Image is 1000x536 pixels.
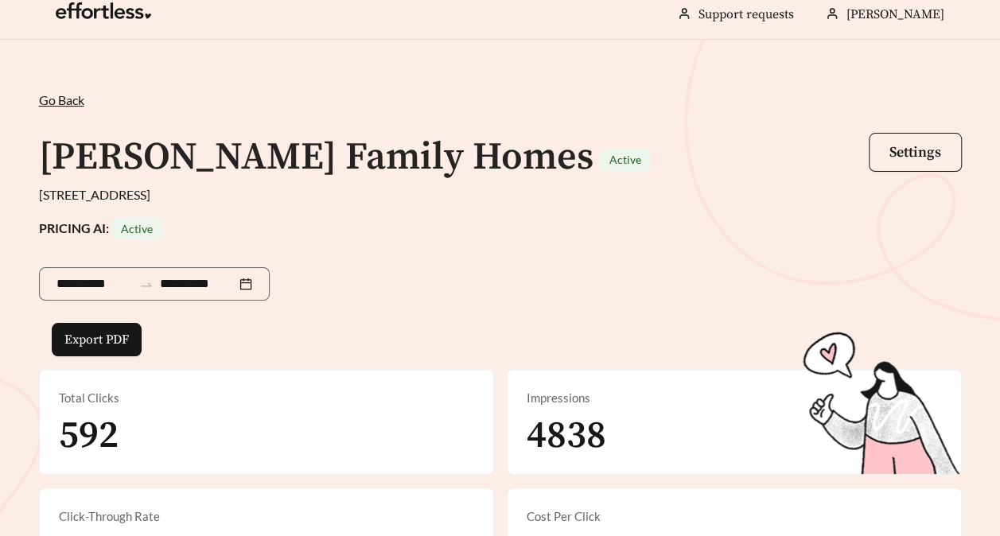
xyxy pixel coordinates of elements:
[39,185,962,204] div: [STREET_ADDRESS]
[59,389,474,407] div: Total Clicks
[59,507,474,526] div: Click-Through Rate
[527,412,606,460] span: 4838
[64,330,129,349] span: Export PDF
[609,153,641,166] span: Active
[39,134,593,181] h1: [PERSON_NAME] Family Homes
[59,412,119,460] span: 592
[869,133,962,172] button: Settings
[889,143,941,161] span: Settings
[846,6,944,22] span: [PERSON_NAME]
[139,278,154,292] span: swap-right
[139,277,154,291] span: to
[39,92,84,107] span: Go Back
[527,389,942,407] div: Impressions
[52,323,142,356] button: Export PDF
[698,6,794,22] a: Support requests
[39,220,162,235] strong: PRICING AI:
[121,222,153,235] span: Active
[527,507,942,526] div: Cost Per Click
